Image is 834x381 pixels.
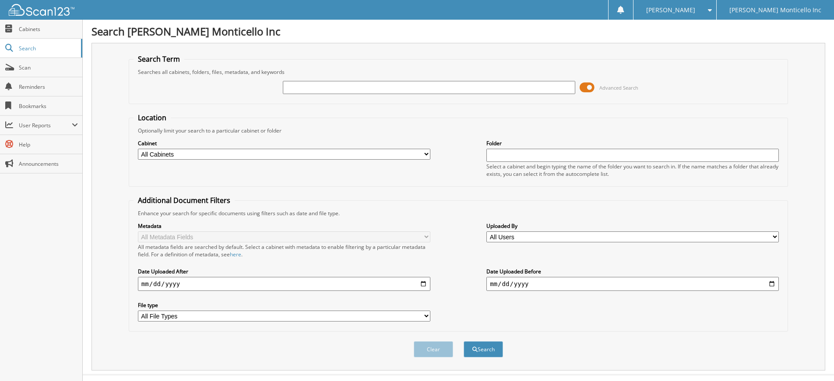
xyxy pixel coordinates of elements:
label: File type [138,301,430,309]
label: Uploaded By [486,222,779,230]
button: Search [464,341,503,357]
a: here [230,251,241,258]
label: Metadata [138,222,430,230]
span: Advanced Search [599,84,638,91]
img: scan123-logo-white.svg [9,4,74,16]
div: Optionally limit your search to a particular cabinet or folder [134,127,783,134]
legend: Additional Document Filters [134,196,235,205]
legend: Location [134,113,171,122]
div: Enhance your search for specific documents using filters such as date and file type. [134,210,783,217]
input: end [486,277,779,291]
span: Scan [19,64,78,71]
span: User Reports [19,122,72,129]
label: Date Uploaded Before [486,268,779,275]
label: Cabinet [138,140,430,147]
h1: Search [PERSON_NAME] Monticello Inc [91,24,825,38]
span: Reminders [19,83,78,91]
span: Bookmarks [19,102,78,110]
span: Cabinets [19,25,78,33]
span: Announcements [19,160,78,168]
button: Clear [414,341,453,357]
div: Select a cabinet and begin typing the name of the folder you want to search in. If the name match... [486,163,779,178]
label: Date Uploaded After [138,268,430,275]
input: start [138,277,430,291]
span: Help [19,141,78,148]
span: Search [19,45,77,52]
span: [PERSON_NAME] [646,7,695,13]
div: Searches all cabinets, folders, files, metadata, and keywords [134,68,783,76]
div: All metadata fields are searched by default. Select a cabinet with metadata to enable filtering b... [138,243,430,258]
legend: Search Term [134,54,184,64]
iframe: Chat Widget [790,339,834,381]
label: Folder [486,140,779,147]
span: [PERSON_NAME] Monticello Inc [729,7,821,13]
